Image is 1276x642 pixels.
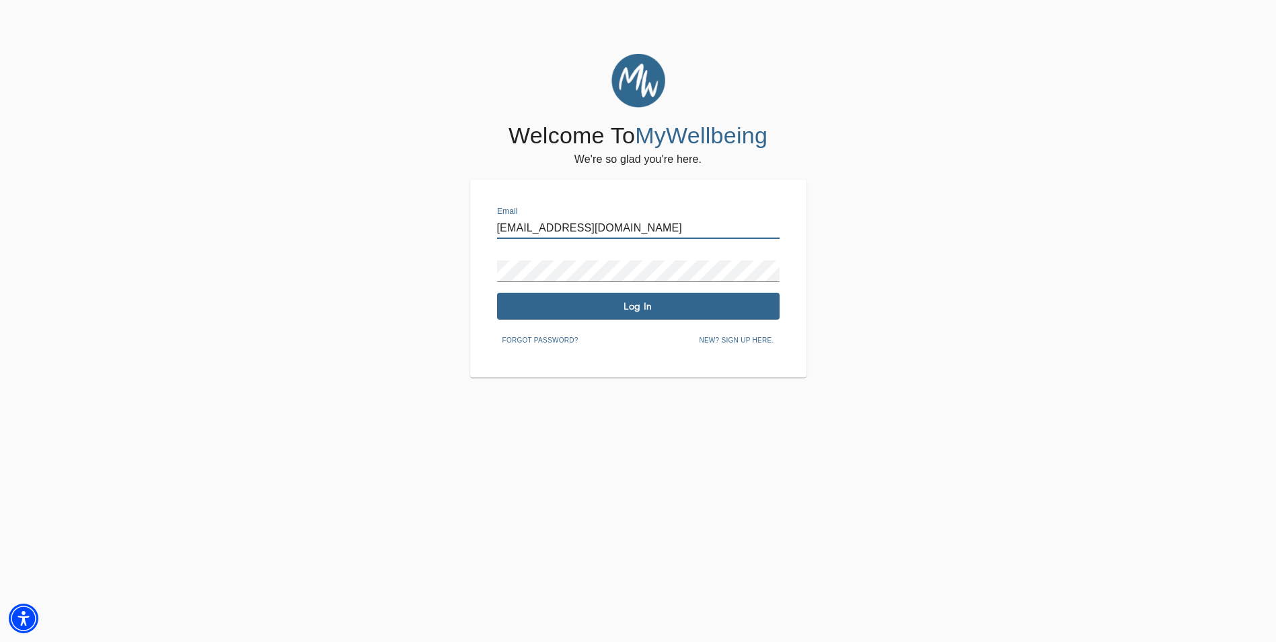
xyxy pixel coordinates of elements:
[497,330,584,351] button: Forgot password?
[502,334,578,347] span: Forgot password?
[9,604,38,633] div: Accessibility Menu
[497,293,780,320] button: Log In
[611,54,665,108] img: MyWellbeing
[635,122,767,148] span: MyWellbeing
[502,300,774,313] span: Log In
[693,330,779,351] button: New? Sign up here.
[574,150,702,169] h6: We're so glad you're here.
[497,208,518,216] label: Email
[497,334,584,345] a: Forgot password?
[509,122,767,150] h4: Welcome To
[699,334,774,347] span: New? Sign up here.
